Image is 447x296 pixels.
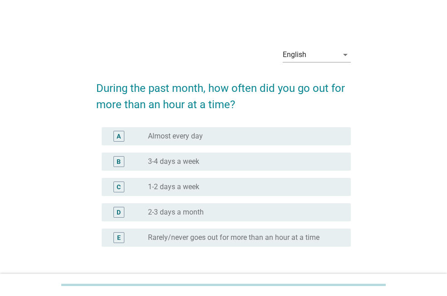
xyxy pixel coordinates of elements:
[148,157,199,166] label: 3-4 days a week
[117,207,121,217] div: D
[148,233,319,242] label: Rarely/never goes out for more than an hour at a time
[148,182,199,191] label: 1-2 days a week
[340,49,351,60] i: arrow_drop_down
[117,233,121,242] div: E
[148,132,203,141] label: Almost every day
[117,157,121,166] div: B
[148,208,204,217] label: 2-3 days a month
[117,131,121,141] div: A
[283,51,306,59] div: English
[96,71,351,113] h2: During the past month, how often did you go out for more than an hour at a time?
[117,182,121,191] div: C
